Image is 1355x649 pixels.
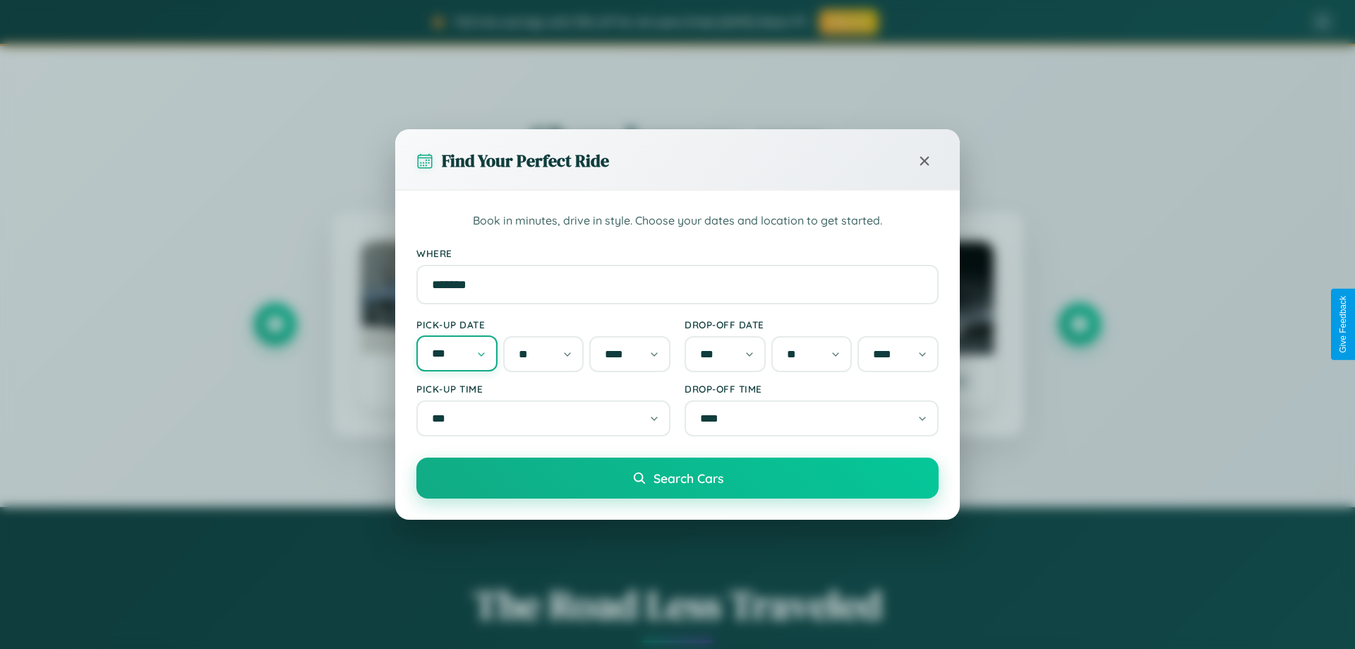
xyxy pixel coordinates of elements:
[416,212,939,230] p: Book in minutes, drive in style. Choose your dates and location to get started.
[416,247,939,259] label: Where
[685,383,939,395] label: Drop-off Time
[416,383,670,395] label: Pick-up Time
[416,318,670,331] label: Pick-up Date
[442,149,609,172] h3: Find Your Perfect Ride
[416,458,939,499] button: Search Cars
[685,318,939,331] label: Drop-off Date
[654,470,723,486] span: Search Cars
